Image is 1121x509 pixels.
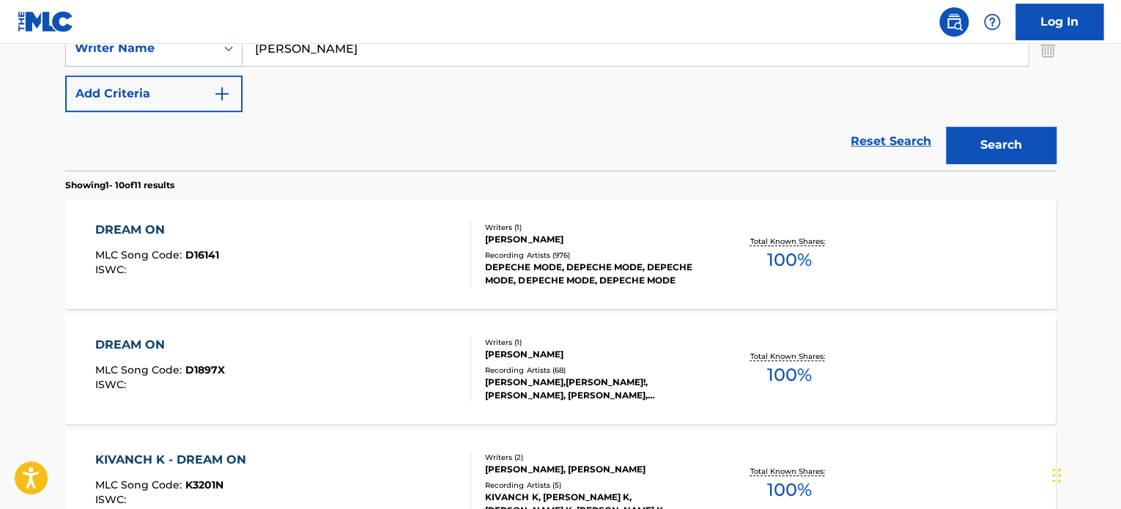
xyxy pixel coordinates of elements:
[977,7,1007,37] div: Help
[766,247,811,273] span: 100 %
[95,248,185,261] span: MLC Song Code :
[1015,4,1103,40] a: Log In
[95,263,130,276] span: ISWC :
[65,75,243,112] button: Add Criteria
[65,199,1056,309] a: DREAM ONMLC Song Code:D16141ISWC:Writers (1)[PERSON_NAME]Recording Artists (976)DEPECHE MODE, DEP...
[843,125,939,157] a: Reset Search
[750,236,828,247] p: Total Known Shares:
[485,250,706,261] div: Recording Artists ( 976 )
[213,85,231,103] img: 9d2ae6d4665cec9f34b9.svg
[485,261,706,287] div: DEPECHE MODE, DEPECHE MODE, DEPECHE MODE, DEPECHE MODE, DEPECHE MODE
[185,248,219,261] span: D16141
[185,478,223,491] span: K3201N
[485,337,706,348] div: Writers ( 1 )
[485,463,706,476] div: [PERSON_NAME], [PERSON_NAME]
[95,221,219,239] div: DREAM ON
[95,336,225,354] div: DREAM ON
[65,179,174,192] p: Showing 1 - 10 of 11 results
[1040,30,1056,67] img: Delete Criterion
[95,451,254,469] div: KIVANCH K - DREAM ON
[485,348,706,361] div: [PERSON_NAME]
[485,233,706,246] div: [PERSON_NAME]
[65,314,1056,424] a: DREAM ONMLC Song Code:D1897XISWC:Writers (1)[PERSON_NAME]Recording Artists (68)[PERSON_NAME],[PER...
[750,351,828,362] p: Total Known Shares:
[1052,453,1061,497] div: Drag
[485,376,706,402] div: [PERSON_NAME],[PERSON_NAME]!, [PERSON_NAME], [PERSON_NAME], [PERSON_NAME], [PERSON_NAME]
[939,7,969,37] a: Public Search
[95,378,130,391] span: ISWC :
[18,11,74,32] img: MLC Logo
[766,362,811,388] span: 100 %
[766,477,811,503] span: 100 %
[485,365,706,376] div: Recording Artists ( 68 )
[485,222,706,233] div: Writers ( 1 )
[95,478,185,491] span: MLC Song Code :
[75,40,207,57] div: Writer Name
[485,452,706,463] div: Writers ( 2 )
[750,466,828,477] p: Total Known Shares:
[95,363,185,376] span: MLC Song Code :
[185,363,225,376] span: D1897X
[485,480,706,491] div: Recording Artists ( 5 )
[946,127,1056,163] button: Search
[983,13,1001,31] img: help
[95,493,130,506] span: ISWC :
[945,13,963,31] img: search
[1048,439,1121,509] iframe: Chat Widget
